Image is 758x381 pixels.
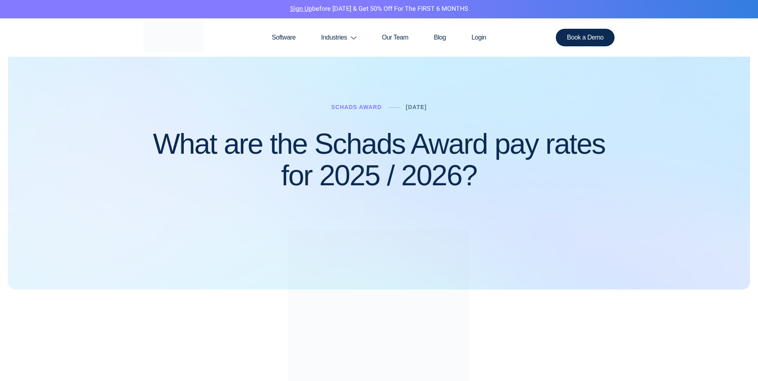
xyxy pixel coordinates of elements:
[459,18,499,57] a: Login
[143,128,615,191] h1: What are the Schads Award pay rates for 2025 / 2026?
[406,104,427,110] a: [DATE]
[6,4,752,14] p: before [DATE] & Get 50% Off for the FIRST 6 MONTHS
[369,18,421,57] a: Our Team
[421,18,459,57] a: Blog
[331,104,382,110] a: Schads Award
[308,18,369,57] a: Industries
[567,34,604,41] span: Book a Demo
[290,4,312,14] a: Sign Up
[259,18,308,57] a: Software
[556,29,615,46] a: Book a Demo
